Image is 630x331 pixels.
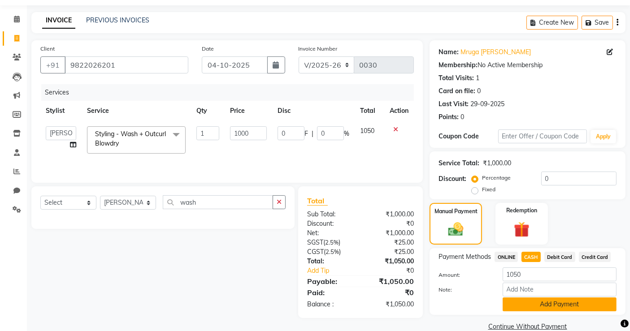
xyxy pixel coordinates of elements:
[470,99,504,109] div: 29-09-2025
[439,112,459,122] div: Points:
[439,159,479,168] div: Service Total:
[439,60,617,70] div: No Active Membership
[439,60,478,70] div: Membership:
[344,129,349,138] span: %
[526,16,578,30] button: Create New
[300,210,361,219] div: Sub Total:
[498,129,587,143] input: Enter Offer / Coupon Code
[482,174,511,182] label: Percentage
[591,130,616,143] button: Apply
[439,252,491,262] span: Payment Methods
[300,257,361,266] div: Total:
[439,132,498,141] div: Coupon Code
[582,16,613,30] button: Save
[307,196,328,206] span: Total
[432,286,495,294] label: Note:
[307,248,324,256] span: CGST
[503,267,617,281] input: Amount
[361,247,421,257] div: ₹25.00
[300,247,361,257] div: ( )
[40,45,55,53] label: Client
[443,221,468,238] img: _cash.svg
[439,86,475,96] div: Card on file:
[191,101,225,121] th: Qty
[476,73,479,83] div: 1
[477,86,481,96] div: 0
[434,207,478,215] label: Manual Payment
[361,300,421,309] div: ₹1,050.00
[371,266,421,275] div: ₹0
[202,45,214,53] label: Date
[41,84,421,101] div: Services
[300,300,361,309] div: Balance :
[307,238,323,246] span: SGST
[326,248,339,255] span: 2.5%
[40,56,65,73] button: +91
[163,195,273,209] input: Search
[544,252,575,262] span: Debit Card
[361,276,421,287] div: ₹1,050.00
[119,139,123,147] a: x
[361,287,421,298] div: ₹0
[439,73,474,83] div: Total Visits:
[40,101,82,121] th: Stylist
[86,16,149,24] a: PREVIOUS INVOICES
[495,252,518,262] span: ONLINE
[579,252,611,262] span: Credit Card
[42,13,75,29] a: INVOICE
[360,127,374,135] span: 1050
[95,130,166,147] span: Styling - Wash + Outcurl Blowdry
[439,99,469,109] div: Last Visit:
[65,56,188,73] input: Search by Name/Mobile/Email/Code
[361,257,421,266] div: ₹1,050.00
[482,185,495,193] label: Fixed
[272,101,355,121] th: Disc
[355,101,384,121] th: Total
[461,112,464,122] div: 0
[483,159,511,168] div: ₹1,000.00
[225,101,272,121] th: Price
[304,129,308,138] span: F
[503,297,617,311] button: Add Payment
[432,271,495,279] label: Amount:
[361,228,421,238] div: ₹1,000.00
[461,47,531,57] a: Mruga [PERSON_NAME]
[506,206,537,215] label: Redemption
[300,266,370,275] a: Add Tip
[361,210,421,219] div: ₹1,000.00
[361,219,421,228] div: ₹0
[300,238,361,247] div: ( )
[300,228,361,238] div: Net:
[503,283,617,297] input: Add Note
[300,287,361,298] div: Paid:
[439,47,459,57] div: Name:
[299,45,338,53] label: Invoice Number
[361,238,421,247] div: ₹25.00
[312,129,313,138] span: |
[300,276,361,287] div: Payable:
[509,220,534,240] img: _gift.svg
[439,174,466,184] div: Discount:
[325,239,339,246] span: 2.5%
[300,219,361,228] div: Discount:
[384,101,414,121] th: Action
[521,252,541,262] span: CASH
[82,101,191,121] th: Service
